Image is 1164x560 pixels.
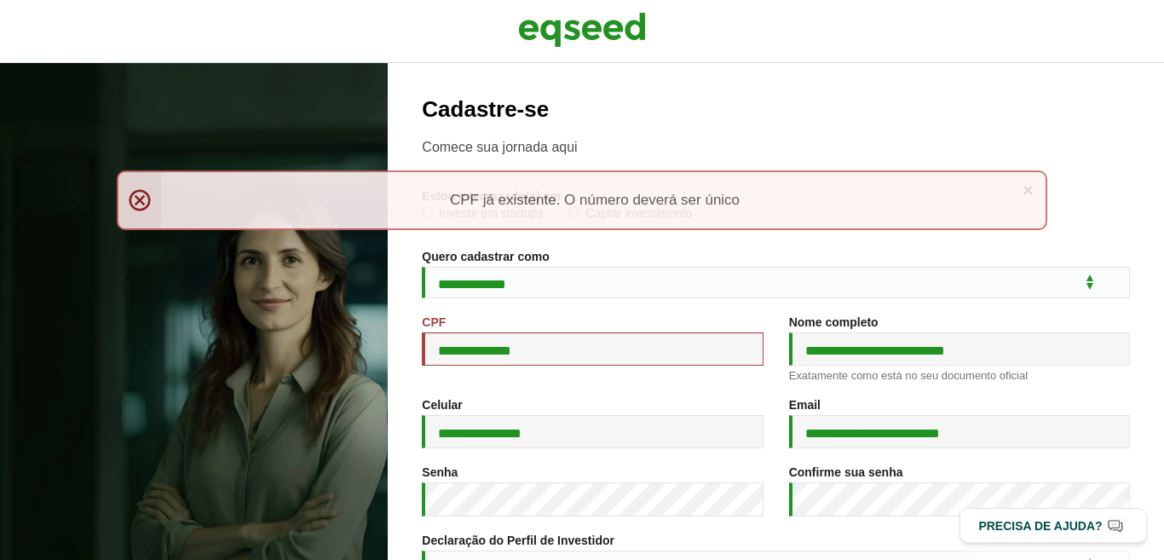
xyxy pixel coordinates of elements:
[789,316,879,328] label: Nome completo
[789,370,1130,381] div: Exatamente como está no seu documento oficial
[422,139,1130,155] p: Comece sua jornada aqui
[422,316,446,328] label: CPF
[117,170,1048,230] div: CPF já existente. O número deverá ser único
[422,251,549,263] label: Quero cadastrar como
[1023,181,1033,199] a: ×
[789,466,903,478] label: Confirme sua senha
[422,534,614,546] label: Declaração do Perfil de Investidor
[422,97,1130,122] h2: Cadastre-se
[518,9,646,51] img: EqSeed Logo
[422,399,462,411] label: Celular
[422,466,458,478] label: Senha
[789,399,821,411] label: Email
